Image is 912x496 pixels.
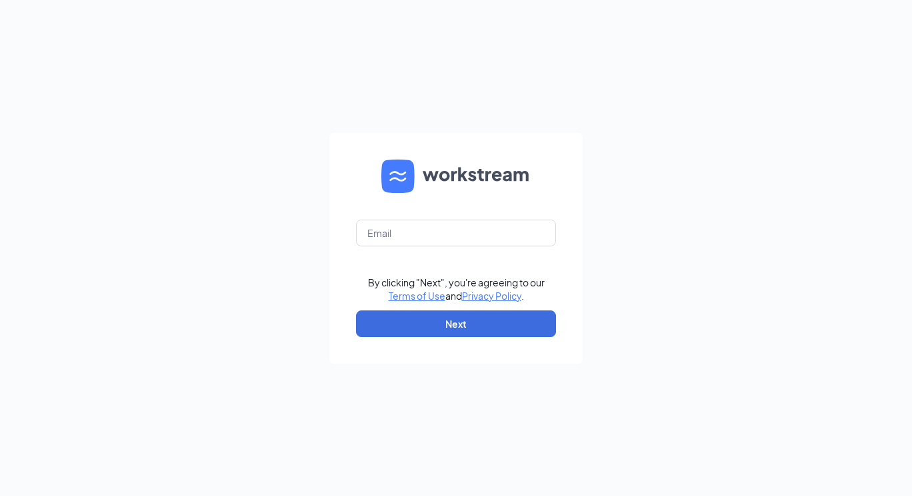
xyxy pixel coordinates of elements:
input: Email [356,220,556,246]
img: WS logo and Workstream text [381,160,531,193]
div: By clicking "Next", you're agreeing to our and . [368,276,545,302]
button: Next [356,310,556,337]
a: Terms of Use [389,290,445,302]
a: Privacy Policy [462,290,521,302]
